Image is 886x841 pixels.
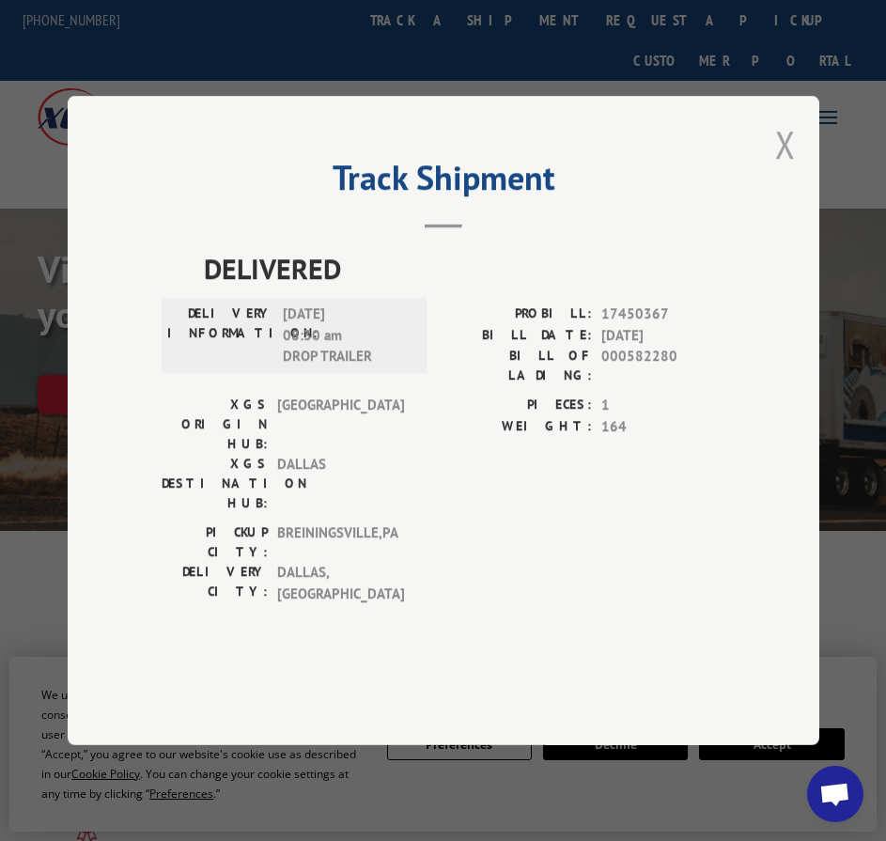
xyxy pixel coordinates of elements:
span: DALLAS , [GEOGRAPHIC_DATA] [277,562,404,604]
span: BREININGSVILLE , PA [277,522,404,562]
span: DALLAS [277,454,404,513]
label: BILL DATE: [443,325,592,347]
label: PIECES: [443,395,592,416]
label: XGS ORIGIN HUB: [162,395,268,454]
span: 164 [601,416,725,438]
span: [DATE] 08:30 am DROP TRAILER [283,304,410,367]
label: BILL OF LADING: [443,346,592,385]
label: DELIVERY CITY: [162,562,268,604]
span: 1 [601,395,725,416]
label: WEIGHT: [443,416,592,438]
span: 000582280 [601,346,725,385]
span: [GEOGRAPHIC_DATA] [277,395,404,454]
span: [DATE] [601,325,725,347]
button: Close modal [775,119,796,169]
label: XGS DESTINATION HUB: [162,454,268,513]
label: PICKUP CITY: [162,522,268,562]
h2: Track Shipment [162,164,725,200]
div: Open chat [807,766,863,822]
span: DELIVERED [204,247,725,289]
label: DELIVERY INFORMATION: [167,304,273,367]
span: 17450367 [601,304,725,325]
label: PROBILL: [443,304,592,325]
